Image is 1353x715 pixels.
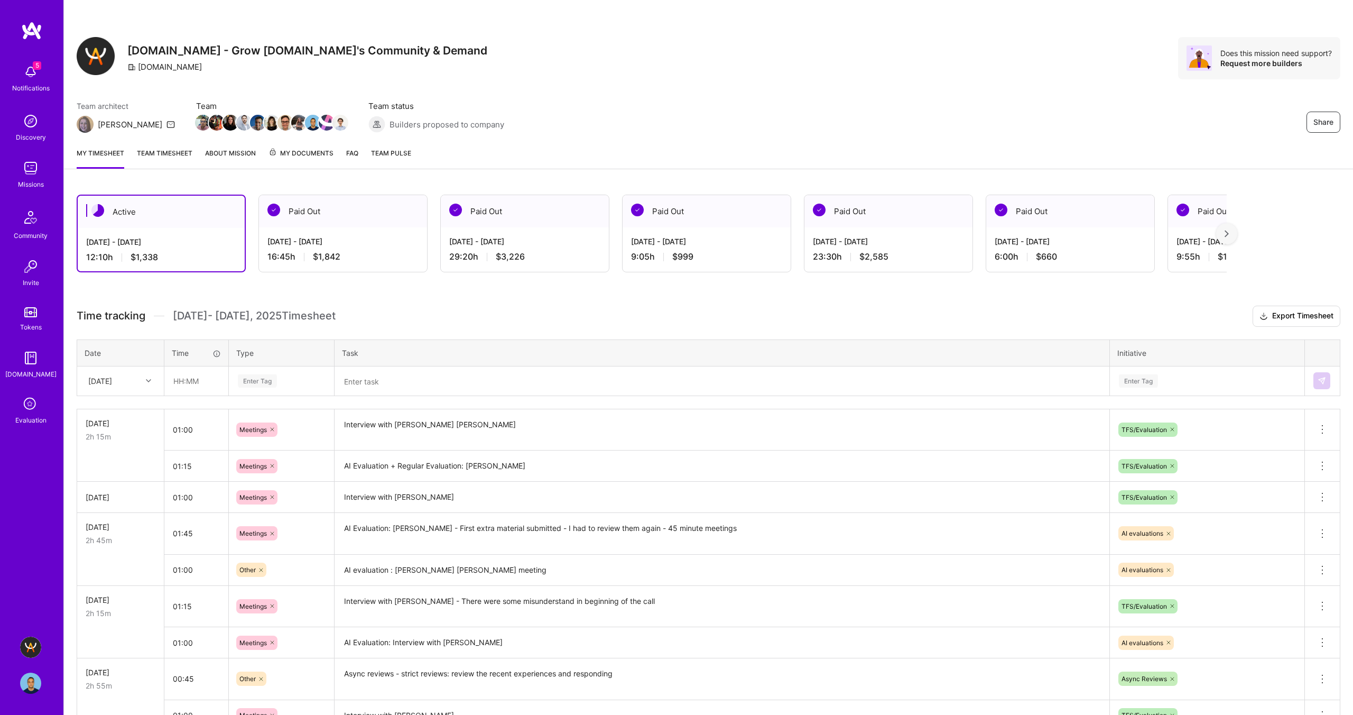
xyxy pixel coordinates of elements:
[164,483,228,511] input: HH:MM
[86,608,155,619] div: 2h 15m
[1225,230,1229,237] img: right
[17,637,44,658] a: A.Team - Grow A.Team's Community & Demand
[371,148,411,169] a: Team Pulse
[859,251,888,262] span: $2,585
[77,340,164,366] th: Date
[86,418,155,429] div: [DATE]
[631,236,782,247] div: [DATE] - [DATE]
[86,431,155,442] div: 2h 15m
[224,114,237,132] a: Team Member Avatar
[86,252,236,263] div: 12:10 h
[164,416,228,444] input: HH:MM
[127,61,202,72] div: [DOMAIN_NAME]
[1122,675,1167,683] span: Async Reviews
[86,492,155,503] div: [DATE]
[1187,45,1212,71] img: Avatar
[239,493,267,501] span: Meetings
[86,236,236,247] div: [DATE] - [DATE]
[88,375,112,387] div: [DATE]
[986,195,1154,227] div: Paid Out
[77,100,175,112] span: Team architect
[205,148,256,169] a: About Mission
[1313,117,1333,127] span: Share
[1122,639,1163,647] span: AI evaluations
[1117,347,1297,359] div: Initiative
[20,673,41,694] img: User Avatar
[368,116,385,133] img: Builders proposed to company
[16,132,46,143] div: Discovery
[172,347,221,359] div: Time
[196,114,210,132] a: Team Member Avatar
[1119,373,1158,389] div: Enter Tag
[390,119,504,130] span: Builders proposed to company
[496,251,525,262] span: $3,226
[91,204,104,217] img: Active
[336,556,1108,585] textarea: AI evaluation : [PERSON_NAME] [PERSON_NAME] meeting
[265,114,279,132] a: Team Member Avatar
[164,519,228,547] input: HH:MM
[250,115,266,131] img: Team Member Avatar
[127,44,487,57] h3: [DOMAIN_NAME] - Grow [DOMAIN_NAME]'s Community & Demand
[306,114,320,132] a: Team Member Avatar
[631,251,782,262] div: 9:05 h
[336,410,1108,450] textarea: Interview with [PERSON_NAME] [PERSON_NAME]
[86,521,155,533] div: [DATE]
[18,205,43,230] img: Community
[239,462,267,470] span: Meetings
[77,116,94,133] img: Team Architect
[441,195,609,227] div: Paid Out
[813,204,826,216] img: Paid Out
[346,148,358,169] a: FAQ
[146,378,151,383] i: icon Chevron
[20,322,42,333] div: Tokens
[86,594,155,606] div: [DATE]
[1253,306,1340,327] button: Export Timesheet
[449,204,462,216] img: Paid Out
[336,659,1108,699] textarea: Async reviews - strict reviews: review the recent experiences and responding
[279,114,292,132] a: Team Member Avatar
[238,373,277,389] div: Enter Tag
[195,115,211,131] img: Team Member Avatar
[239,566,256,574] span: Other
[236,115,252,131] img: Team Member Avatar
[319,115,335,131] img: Team Member Avatar
[259,195,427,227] div: Paid Out
[368,100,504,112] span: Team status
[164,452,228,480] input: HH:MM
[223,115,238,131] img: Team Member Avatar
[18,179,44,190] div: Missions
[21,395,41,415] i: icon SelectionTeam
[995,251,1146,262] div: 6:00 h
[449,236,600,247] div: [DATE] - [DATE]
[164,556,228,584] input: HH:MM
[267,236,419,247] div: [DATE] - [DATE]
[237,114,251,132] a: Team Member Avatar
[1176,204,1189,216] img: Paid Out
[1122,602,1167,610] span: TFS/Evaluation
[623,195,791,227] div: Paid Out
[1176,236,1328,247] div: [DATE] - [DATE]
[813,236,964,247] div: [DATE] - [DATE]
[239,675,256,683] span: Other
[251,114,265,132] a: Team Member Avatar
[277,115,293,131] img: Team Member Avatar
[1122,566,1163,574] span: AI evaluations
[127,63,136,71] i: icon CompanyGray
[86,667,155,678] div: [DATE]
[20,347,41,369] img: guide book
[1036,251,1057,262] span: $660
[1220,48,1332,58] div: Does this mission need support?
[131,252,158,263] span: $1,338
[267,251,419,262] div: 16:45 h
[210,114,224,132] a: Team Member Avatar
[239,529,267,537] span: Meetings
[1218,251,1245,262] span: $1,090
[336,628,1108,657] textarea: AI Evaluation: Interview with [PERSON_NAME]
[137,148,192,169] a: Team timesheet
[449,251,600,262] div: 29:20 h
[86,680,155,691] div: 2h 55m
[292,114,306,132] a: Team Member Avatar
[98,119,162,130] div: [PERSON_NAME]
[20,637,41,658] img: A.Team - Grow A.Team's Community & Demand
[12,82,50,94] div: Notifications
